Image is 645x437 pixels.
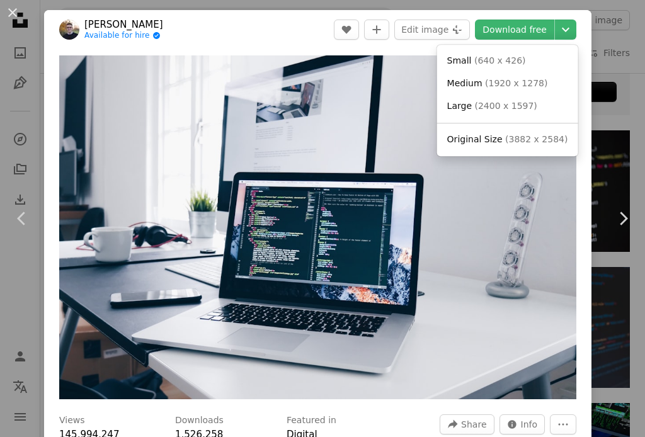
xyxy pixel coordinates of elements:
[474,101,537,111] span: ( 2400 x 1597 )
[474,55,526,65] span: ( 640 x 426 )
[447,78,482,88] span: Medium
[485,78,547,88] span: ( 1920 x 1278 )
[447,134,503,144] span: Original Size
[447,101,472,111] span: Large
[505,134,568,144] span: ( 3882 x 2584 )
[555,20,576,40] button: Choose download size
[437,45,578,156] div: Choose download size
[447,55,472,65] span: Small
